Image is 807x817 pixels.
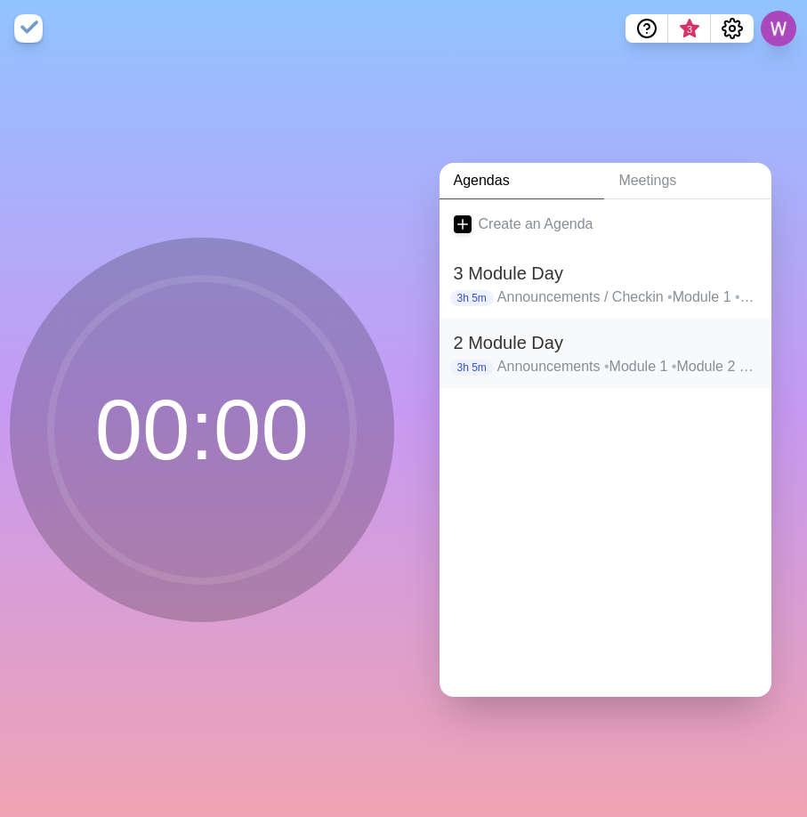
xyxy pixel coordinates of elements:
[667,289,673,304] span: •
[735,289,755,304] span: •
[450,360,494,376] p: 3h 5m
[440,163,605,199] a: Agendas
[497,356,757,377] p: Announcements Module 1 Module 2 Team Tackles Outro Checkins
[682,22,697,36] span: 3
[497,287,757,308] p: Announcements / Checkin Module 1 Module 2 Module 3 Team Tackles Outro Checkins
[668,14,711,43] button: What’s new
[450,290,494,306] p: 3h 5m
[454,260,758,287] h2: 3 Module Day
[625,14,668,43] button: Help
[711,14,754,43] button: Settings
[604,359,609,374] span: •
[604,163,771,199] a: Meetings
[454,329,758,356] h2: 2 Module Day
[440,199,772,249] a: Create an Agenda
[672,359,677,374] span: •
[14,14,43,43] img: timeblocks logo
